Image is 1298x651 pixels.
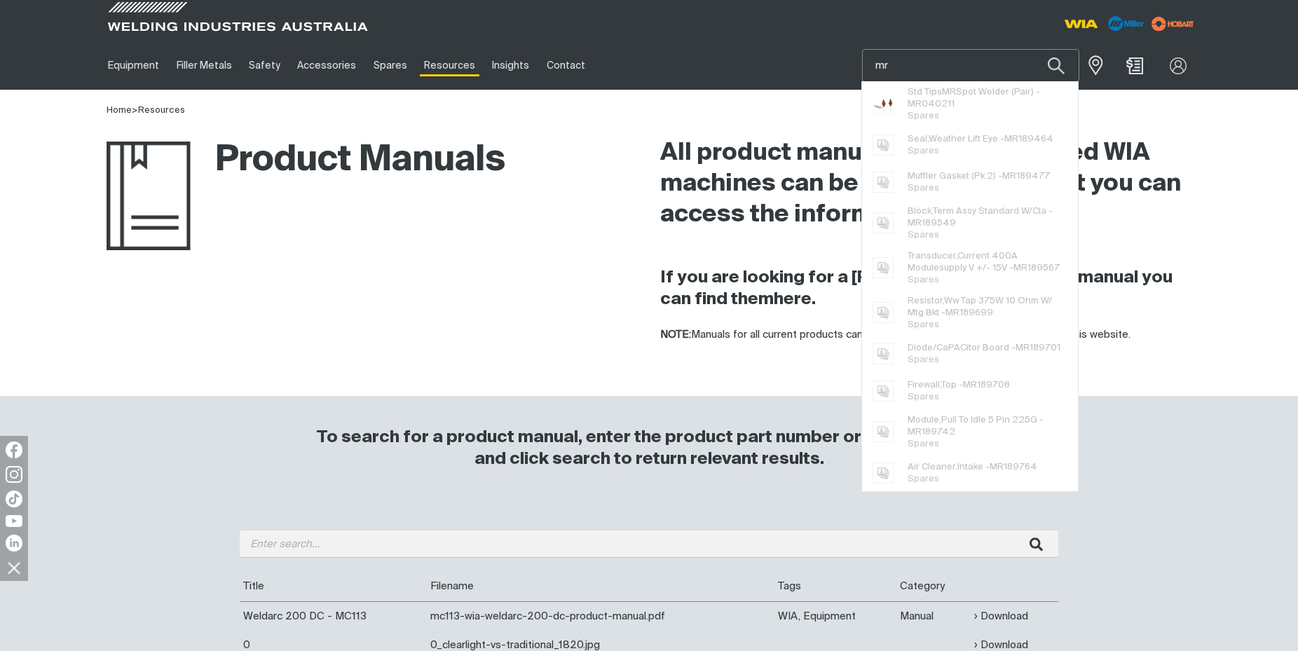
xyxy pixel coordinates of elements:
[908,133,1053,145] span: Seal,Weather Lift Eye - 189464
[107,138,505,184] h1: Product Manuals
[660,327,1191,343] p: Manuals for all current products can be found on the relevant product page on this website.
[908,427,922,437] span: MR
[660,269,1173,308] strong: If you are looking for a [PERSON_NAME] machine manual you can find them
[908,342,1060,354] span: Diode/CaPACitor Board - 189701
[908,219,922,228] span: MR
[132,106,138,115] span: >
[1002,172,1016,181] span: MR
[6,491,22,507] img: TikTok
[896,572,971,601] th: Category
[1016,343,1030,352] span: MR
[240,530,1058,558] input: Enter search...
[168,41,240,90] a: Filler Metals
[945,308,959,317] span: MR
[660,138,1191,231] h2: All product manuals for discontinued WIA machines can be found here, so that you can access the i...
[942,88,956,97] span: MR
[908,231,939,240] span: Spares
[908,355,939,364] span: Spares
[107,106,132,115] a: Home
[908,439,939,448] span: Spares
[774,572,896,601] th: Tags
[6,441,22,458] img: Facebook
[990,462,1004,472] span: MR
[416,41,484,90] a: Resources
[774,601,896,631] td: WIA, Equipment
[365,41,416,90] a: Spares
[908,474,939,484] span: Spares
[1124,57,1147,74] a: Shopping cart (0 product(s))
[310,427,988,470] h3: To search for a product manual, enter the product part number or product name and click search to...
[908,184,939,193] span: Spares
[138,106,185,115] a: Resources
[863,50,1079,81] input: Product name or item number...
[908,414,1068,438] span: Module,Pull To Idle 5 Pin 225G - 189742
[240,601,427,631] td: Weldarc 200 DC - MC113
[240,41,289,90] a: Safety
[908,100,922,109] span: MR
[1147,13,1198,34] img: miller
[908,205,1068,229] span: Block,Term Assy Standard W/Cla - 189549
[908,146,939,156] span: Spares
[6,466,22,483] img: Instagram
[240,572,427,601] th: Title
[908,250,1068,274] span: Transducer,Current 400A Modulesupply V +/- 15V - 189567
[963,381,977,390] span: MR
[2,556,26,580] img: hide socials
[289,41,364,90] a: Accessories
[6,535,22,551] img: LinkedIn
[774,291,816,308] a: here.
[908,392,939,402] span: Spares
[974,608,1028,624] a: Download
[100,41,168,90] a: Equipment
[908,170,1050,182] span: Muffler Gasket (Pk 2) - 189477
[660,329,691,340] strong: NOTE:
[1032,49,1080,82] button: Search products
[427,601,774,631] td: mc113-wia-weldarc-200-dc-product-manual.pdf
[908,86,1068,110] span: Std Tips Spot Welder (Pair) - 040211
[100,41,924,90] nav: Main
[6,515,22,527] img: YouTube
[908,461,1037,473] span: Air Cleaner,Intake - 189764
[1004,135,1018,144] span: MR
[896,601,971,631] td: Manual
[908,379,1010,391] span: Firewall,Top - 189708
[908,275,939,285] span: Spares
[484,41,538,90] a: Insights
[908,295,1068,319] span: Resistor,Ww Tap 375W 10 Ohm W/ Mtg Bkt - 189699
[862,81,1078,491] ul: Suggestions
[908,320,939,329] span: Spares
[538,41,594,90] a: Contact
[1013,263,1027,273] span: MR
[908,111,939,121] span: Spares
[427,572,774,601] th: Filename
